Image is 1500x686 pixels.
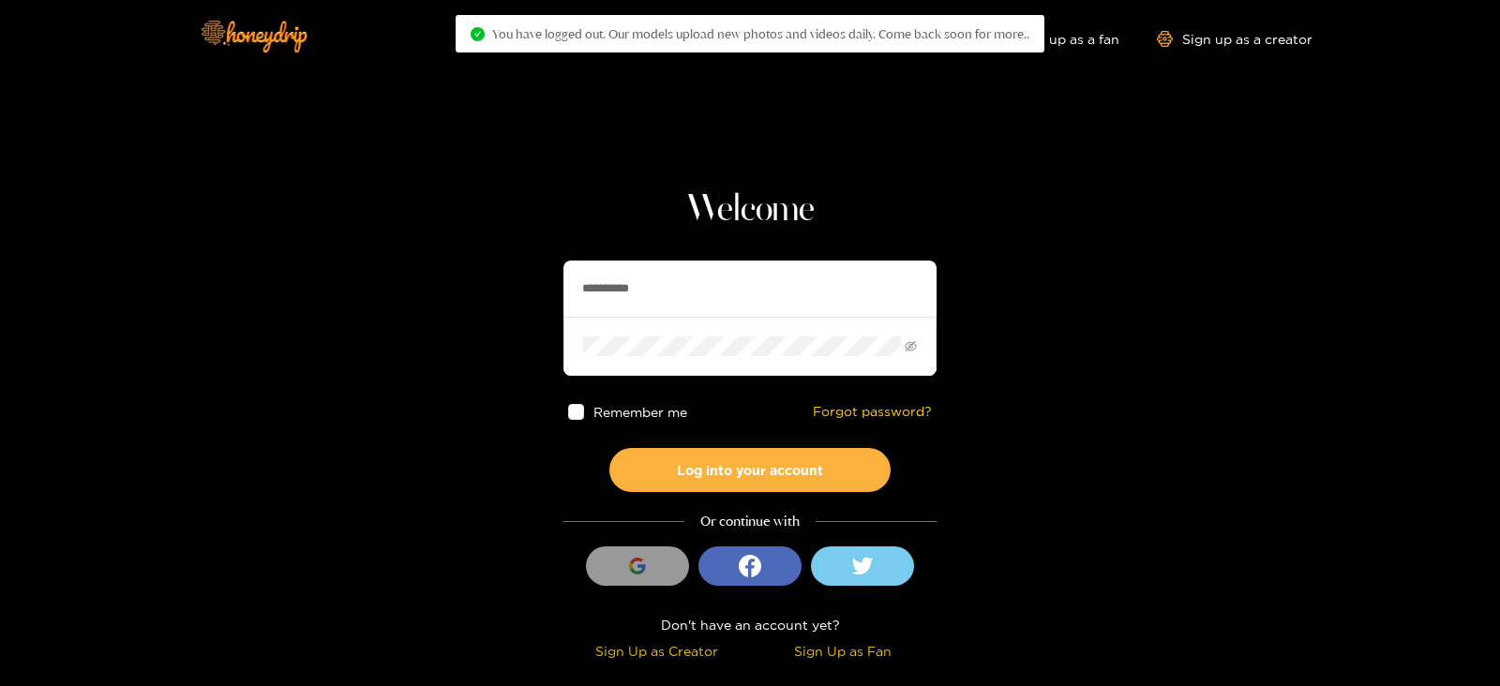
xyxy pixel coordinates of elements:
[991,31,1119,47] a: Sign up as a fan
[471,27,485,41] span: check-circle
[563,511,937,532] div: Or continue with
[1157,31,1312,47] a: Sign up as a creator
[568,640,745,662] div: Sign Up as Creator
[593,405,687,419] span: Remember me
[609,448,891,492] button: Log into your account
[755,640,932,662] div: Sign Up as Fan
[563,614,937,635] div: Don't have an account yet?
[492,26,1029,41] span: You have logged out. Our models upload new photos and videos daily. Come back soon for more..
[563,187,937,232] h1: Welcome
[813,404,932,420] a: Forgot password?
[905,340,917,352] span: eye-invisible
